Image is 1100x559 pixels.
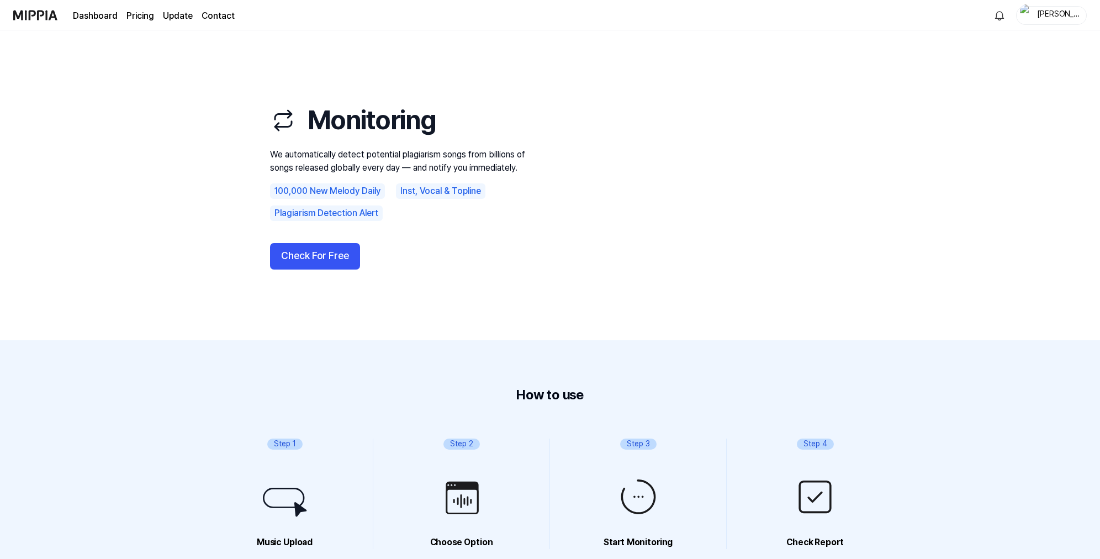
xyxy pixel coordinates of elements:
img: profile [1020,4,1033,27]
p: We automatically detect potential plagiarism songs from billions of songs released globally every... [270,148,535,175]
div: Inst, Vocal & Topline [396,183,485,199]
div: Step 1 [267,439,303,450]
div: Plagiarism Detection Alert [270,205,383,221]
a: Contact [202,9,235,23]
div: Step 4 [797,439,834,450]
img: step3 [616,475,660,519]
div: How to use [152,384,948,405]
div: Music Upload [257,535,313,550]
div: [PERSON_NAME] 2 [1036,9,1080,21]
a: Update [163,9,193,23]
a: Pricing [126,9,154,23]
img: step1 [263,488,307,518]
img: 알림 [993,9,1006,22]
div: Choose Option [430,535,493,550]
div: Start Monitoring [604,535,673,550]
a: Dashboard [73,9,118,23]
img: step4 [793,475,837,519]
div: Step 3 [620,439,657,450]
h1: Monitoring [270,102,535,139]
button: profile[PERSON_NAME] 2 [1016,6,1087,25]
div: Check Report [786,535,843,550]
div: 100,000 New Melody Daily [270,183,385,199]
button: Check For Free [270,243,360,270]
img: step2 [440,475,484,519]
div: Step 2 [443,439,480,450]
